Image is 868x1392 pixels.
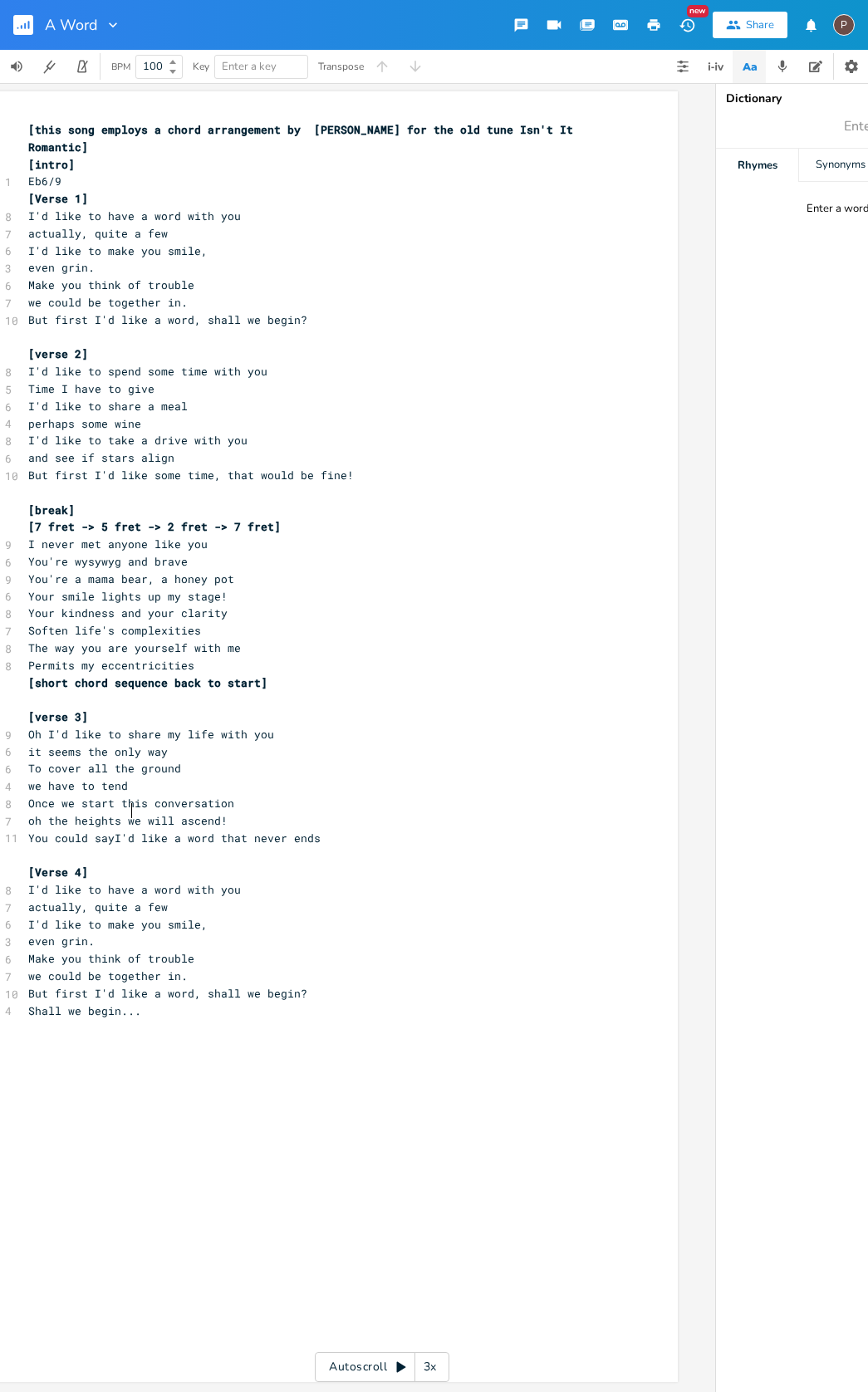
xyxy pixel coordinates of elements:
[28,399,188,414] span: I'd like to share a meal
[28,640,241,655] span: The way you are yourself with me
[28,744,168,759] span: it seems the only way
[318,61,364,71] div: Transpose
[28,917,208,932] span: I'd like to make you smile,
[28,796,234,811] span: Once we start this conversation
[28,675,267,690] span: [short chord sequence back to start]
[222,59,277,74] span: Enter a key
[111,62,130,71] div: BPM
[28,934,95,948] span: even grin.
[28,277,194,292] span: Make you think of trouble
[28,709,88,724] span: [verse 3]
[28,761,181,776] span: To cover all the ground
[28,502,75,517] span: [break]
[28,623,201,638] span: Soften life's complexities
[28,416,141,431] span: perhaps some wine
[28,968,188,983] span: we could be together in.
[28,1003,141,1018] span: Shall we begin...
[713,12,787,38] button: Share
[28,433,248,448] span: I'd like to take a drive with you
[28,658,194,673] span: Permits my eccentricities
[28,605,228,620] span: Your kindness and your clarity
[716,149,798,182] div: Rhymes
[28,554,188,569] span: You're wysywyg and brave
[833,6,855,44] button: P
[28,174,61,189] span: Eb6/9
[28,537,208,551] span: I never met anyone like you
[28,364,267,379] span: I'd like to spend some time with you
[28,519,281,534] span: [7 fret -> 5 fret -> 2 fret -> 7 fret]
[28,157,75,172] span: [intro]
[28,122,580,154] span: [this song employs a chord arrangement by [PERSON_NAME] for the old tune Isn't It Romantic]
[833,14,855,36] div: Paul H
[687,5,709,17] div: New
[28,882,241,897] span: I'd like to have a word with you
[193,61,209,71] div: Key
[28,727,274,742] span: Oh I'd like to share my life with you
[28,312,307,327] span: But first I'd like a word, shall we begin?
[28,813,228,828] span: oh the heights we will ascend!
[28,865,88,880] span: [Verse 4]
[28,778,128,793] span: we have to tend
[28,831,321,845] span: You could sayI'd like a word that never ends
[28,986,307,1001] span: But first I'd like a word, shall we begin?
[28,346,88,361] span: [verse 2]
[28,226,168,241] span: actually, quite a few
[746,17,774,32] div: Share
[28,589,228,604] span: Your smile lights up my stage!
[28,260,95,275] span: even grin.
[45,17,98,32] span: A Word
[28,571,234,586] span: You're a mama bear, a honey pot
[315,1352,449,1382] div: Autoscroll
[28,243,208,258] span: I'd like to make you smile,
[28,381,154,396] span: Time I have to give
[28,468,354,483] span: But first I'd like some time, that would be fine!
[415,1352,445,1382] div: 3x
[28,208,241,223] span: I'd like to have a word with you
[28,191,88,206] span: [Verse 1]
[28,450,174,465] span: and see if stars align
[28,951,194,966] span: Make you think of trouble
[28,295,188,310] span: we could be together in.
[670,10,704,40] button: New
[28,899,168,914] span: actually, quite a few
